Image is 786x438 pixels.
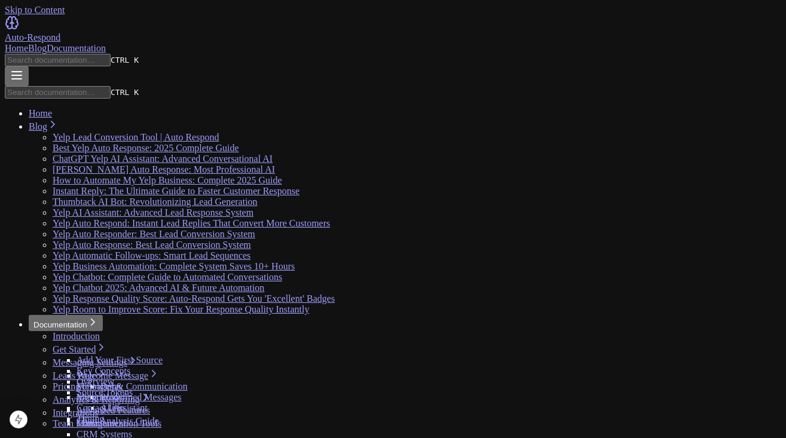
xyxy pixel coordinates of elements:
[29,315,103,331] button: Documentation
[53,304,309,314] a: Yelp Room to Improve Score: Fix Your Response Quality Instantly
[100,392,182,402] a: Predefined Messages
[53,331,100,341] a: Introduction
[53,408,109,418] a: Integrations
[5,16,781,43] a: Home page
[111,56,139,65] kbd: CTRL K
[53,272,282,282] a: Yelp Chatbot: Complete Guide to Automated Conversations
[5,43,28,53] a: Home
[53,132,219,142] a: Yelp Lead Conversion Tool | Auto Respond
[53,357,138,367] a: Messaging Settings
[53,229,255,239] a: Yelp Auto Responder: Best Lead Conversion System
[53,240,251,250] a: Yelp Auto Response: Best Lead Conversion System
[77,416,159,426] a: Chart Analysis Guide
[53,164,275,174] a: [PERSON_NAME] Auto Response: Most Professional AI
[53,261,295,271] a: Yelp Business Automation: Complete System Saves 10+ Hours
[53,283,264,293] a: Yelp Chatbot 2025: Advanced AI & Future Automation
[53,175,282,185] a: How to Automate My Yelp Business: Complete 2025 Guide
[77,405,150,415] a: Advanced Features
[53,394,151,405] a: Analytics & Reporting
[53,418,126,428] a: Team Management
[77,370,159,381] a: Welcome Message
[53,186,299,196] a: Instant Reply: The Ultimate Guide to Faster Customer Response
[111,88,139,97] kbd: CTRL K
[53,293,335,304] a: Yelp Response Quality Score: Auto-Respond Gets You 'Excellent' Badges
[5,54,111,66] input: Search documentation…
[53,250,250,261] a: Yelp Automatic Follow-ups: Smart Lead Sequences
[53,344,106,354] a: Get Started
[53,218,330,228] a: Yelp Auto Respond: Instant Lead Replies That Convert More Customers
[28,43,47,53] a: Blog
[5,5,65,15] a: Skip to Content
[29,121,58,131] a: Blog
[53,381,80,391] a: Pricing
[53,197,258,207] a: Thumbtack AI Bot: Revolutionizing Lead Generation
[53,143,239,153] a: Best Yelp Auto Response: 2025 Complete Guide
[29,108,52,118] a: Home
[47,43,106,53] a: Documentation
[5,32,781,43] div: Auto-Respond
[53,370,107,381] a: Leads Page
[5,86,111,99] input: Search documentation…
[53,154,273,164] a: ChatGPT Yelp AI Assistant: Advanced Conversational AI
[77,381,188,391] a: Messages & Communication
[5,66,29,86] button: Menu
[53,207,253,218] a: Yelp AI Assistant: Advanced Lead Response System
